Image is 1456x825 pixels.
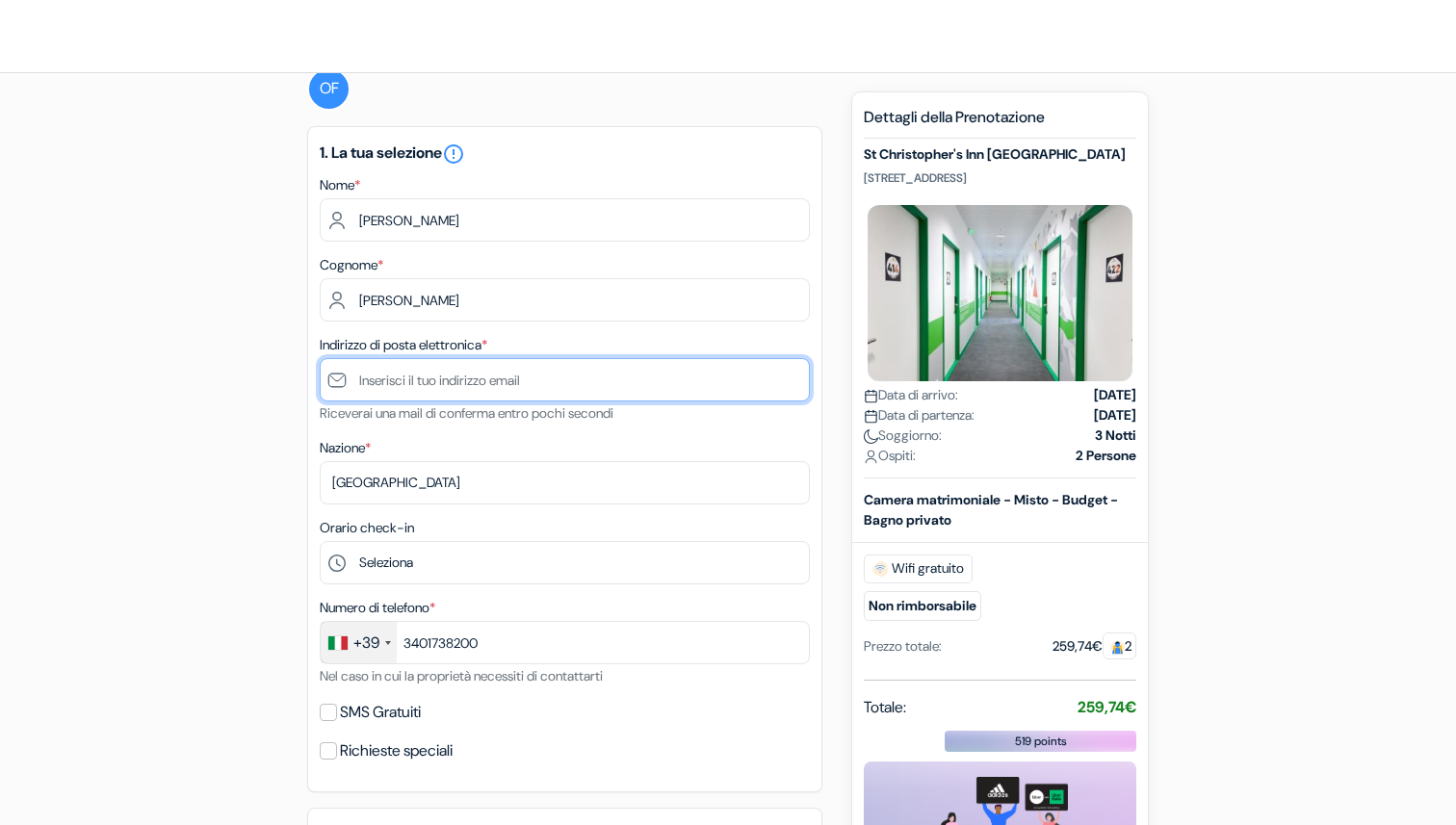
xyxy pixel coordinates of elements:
input: Inserisci il cognome [320,278,810,322]
input: 312 345 6789 [320,621,810,664]
label: Cognome [320,255,383,275]
h5: 1. La tua selezione [320,142,810,166]
span: 519 points [1015,733,1067,750]
label: Orario check-in [320,518,414,538]
span: Data di partenza: [864,405,975,425]
span: Data di arrivo: [864,385,958,405]
span: Ospiti: [864,446,916,466]
h5: Dettagli della Prenotazione [864,108,1136,139]
small: Non rimborsabile [864,591,981,621]
strong: 259,74€ [1078,697,1136,717]
i: error_outline [442,142,465,166]
div: 259,74€ [1053,636,1136,657]
label: Nazione [320,438,371,458]
span: Soggiorno: [864,425,942,446]
strong: 2 Persone [1076,446,1136,466]
strong: [DATE] [1094,405,1136,425]
h5: St Christopher's Inn [GEOGRAPHIC_DATA] [864,146,1136,163]
img: moon.svg [864,429,878,444]
input: Inserisci il tuo indirizzo email [320,358,810,401]
small: Nel caso in cui la proprietà necessiti di contattarti [320,667,603,684]
span: 2 [1103,632,1136,659]
label: Numero di telefono [320,598,435,618]
p: [STREET_ADDRESS] [864,170,1136,186]
span: Wifi gratuito [864,554,973,583]
img: OstelliDellaGioventu.com [23,19,264,53]
label: SMS Gratuiti [340,699,421,726]
span: Totale: [864,696,906,719]
img: user_icon.svg [864,450,878,464]
b: Camera matrimoniale - Misto - Budget - Bagno privato [864,491,1118,529]
label: Indirizzo di posta elettronica [320,335,487,355]
small: Riceverai una mail di conferma entro pochi secondi [320,404,613,422]
strong: [DATE] [1094,385,1136,405]
input: Inserisci il nome [320,198,810,242]
strong: 3 Notti [1095,425,1136,446]
div: OF [307,67,351,111]
img: calendar.svg [864,409,878,424]
label: Richieste speciali [340,737,453,764]
label: Nome [320,175,360,195]
img: calendar.svg [864,389,878,403]
img: guest.svg [1110,640,1125,655]
div: Prezzo totale: [864,636,942,657]
a: error_outline [442,142,465,163]
img: free_wifi.svg [872,561,888,577]
div: Italy (Italia): +39 [321,622,397,663]
div: +39 [353,632,379,655]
